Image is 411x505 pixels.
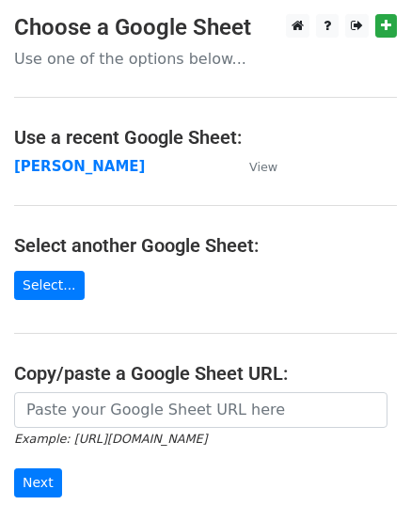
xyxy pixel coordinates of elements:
[14,271,85,300] a: Select...
[14,14,397,41] h3: Choose a Google Sheet
[14,392,387,428] input: Paste your Google Sheet URL here
[14,234,397,257] h4: Select another Google Sheet:
[14,362,397,385] h4: Copy/paste a Google Sheet URL:
[230,158,277,175] a: View
[249,160,277,174] small: View
[14,126,397,149] h4: Use a recent Google Sheet:
[14,158,145,175] a: [PERSON_NAME]
[14,49,397,69] p: Use one of the options below...
[14,468,62,497] input: Next
[14,432,207,446] small: Example: [URL][DOMAIN_NAME]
